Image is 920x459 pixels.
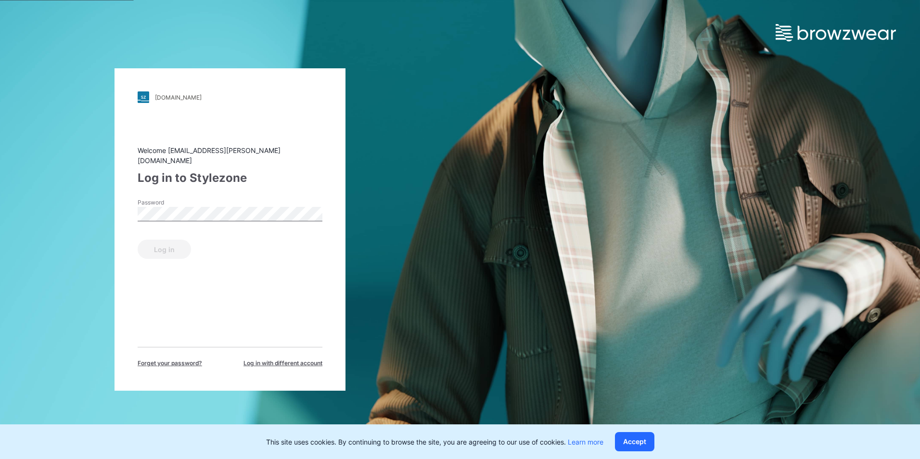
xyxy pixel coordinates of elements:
[138,145,322,166] div: Welcome [EMAIL_ADDRESS][PERSON_NAME][DOMAIN_NAME]
[138,359,202,368] span: Forget your password?
[776,24,896,41] img: browzwear-logo.e42bd6dac1945053ebaf764b6aa21510.svg
[266,437,603,447] p: This site uses cookies. By continuing to browse the site, you are agreeing to our use of cookies.
[138,91,149,103] img: stylezone-logo.562084cfcfab977791bfbf7441f1a819.svg
[568,438,603,446] a: Learn more
[243,359,322,368] span: Log in with different account
[138,91,322,103] a: [DOMAIN_NAME]
[615,432,654,451] button: Accept
[155,94,202,101] div: [DOMAIN_NAME]
[138,198,205,207] label: Password
[138,169,322,187] div: Log in to Stylezone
